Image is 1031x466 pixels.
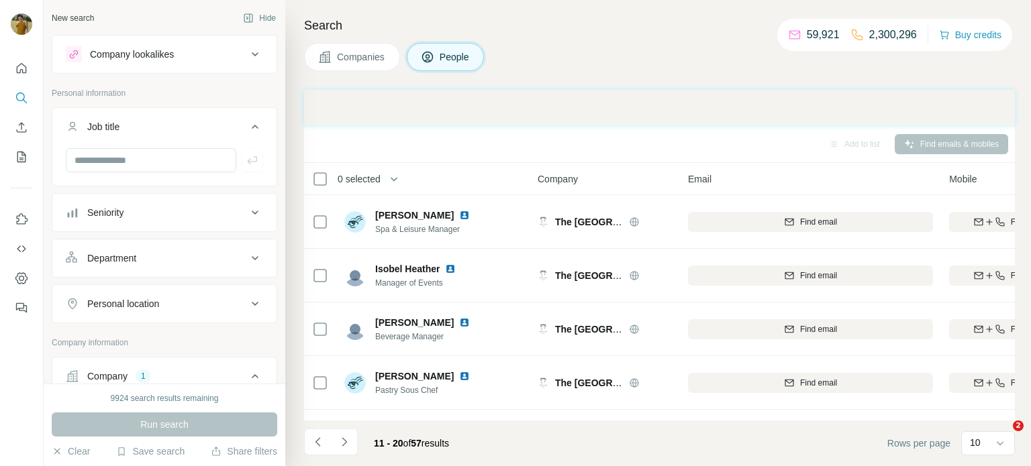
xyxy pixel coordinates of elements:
span: 0 selected [338,172,381,186]
button: Navigate to previous page [304,428,331,455]
button: My lists [11,145,32,169]
button: Clear [52,445,90,458]
span: Find email [800,216,837,228]
button: Find email [688,266,933,286]
span: 2 [1013,420,1024,431]
span: [PERSON_NAME] [375,316,454,329]
span: Email [688,172,711,186]
span: Isobel Heather [375,262,440,276]
img: LinkedIn logo [459,317,470,328]
button: Personal location [52,288,277,320]
span: Find email [800,323,837,335]
span: Mobile [949,172,977,186]
img: Avatar [344,318,366,340]
button: Buy credits [939,25,1001,44]
span: 11 - 20 [374,438,403,449]
span: [PERSON_NAME] [375,369,454,383]
span: Rows per page [887,436,950,450]
span: People [440,50,471,64]
span: Spa & Leisure Manager [375,223,475,235]
span: The [GEOGRAPHIC_DATA] [555,377,675,388]
button: Use Surfe on LinkedIn [11,207,32,231]
span: The [GEOGRAPHIC_DATA] [555,270,675,281]
button: Quick start [11,56,32,80]
span: Manager of Events [375,277,461,289]
button: Seniority [52,196,277,229]
div: Job title [87,120,119,133]
img: Logo of The Royal Crescent Hotel AND Spa [538,324,548,335]
button: Find email [688,212,933,232]
p: 10 [970,436,981,449]
button: Job title [52,111,277,148]
button: Enrich CSV [11,115,32,139]
div: 9924 search results remaining [111,392,219,404]
span: The [GEOGRAPHIC_DATA] [555,217,675,227]
button: Search [11,86,32,110]
img: Avatar [11,13,32,35]
iframe: Banner [304,90,1015,125]
p: 2,300,296 [869,27,917,43]
div: 1 [136,370,151,382]
div: Department [87,251,136,265]
h4: Search [304,16,1015,35]
span: Beverage Manager [375,331,475,343]
iframe: Intercom live chat [985,420,1018,453]
span: Find email [800,377,837,389]
img: Logo of The Royal Crescent Hotel AND Spa [538,377,548,388]
div: New search [52,12,94,24]
img: LinkedIn logo [445,264,456,274]
button: Share filters [211,445,277,458]
button: Find email [688,373,933,393]
span: Companies [337,50,386,64]
button: Hide [234,8,285,28]
span: The [GEOGRAPHIC_DATA] [555,324,675,335]
span: Find email [800,270,837,282]
div: Seniority [87,206,124,219]
span: of [403,438,411,449]
img: Avatar [344,372,366,394]
img: Logo of The Royal Crescent Hotel AND Spa [538,217,548,227]
button: Navigate to next page [331,428,358,455]
img: LinkedIn logo [459,371,470,382]
button: Save search [116,445,185,458]
p: Personal information [52,87,277,99]
span: Company [538,172,578,186]
button: Use Surfe API [11,237,32,261]
img: Avatar [344,265,366,286]
img: LinkedIn logo [459,210,470,221]
img: Avatar [344,211,366,233]
img: Logo of The Royal Crescent Hotel AND Spa [538,270,548,281]
button: Feedback [11,296,32,320]
span: 57 [411,438,422,449]
p: Company information [52,337,277,349]
div: Company [87,369,128,383]
span: results [374,438,449,449]
div: Personal location [87,297,159,310]
button: Company lookalikes [52,38,277,70]
button: Company1 [52,360,277,398]
button: Dashboard [11,266,32,290]
div: Company lookalikes [90,48,174,61]
button: Find email [688,319,933,339]
span: Pastry Sous Chef [375,384,475,396]
span: [PERSON_NAME] [375,209,454,222]
p: 59,921 [807,27,840,43]
button: Department [52,242,277,274]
